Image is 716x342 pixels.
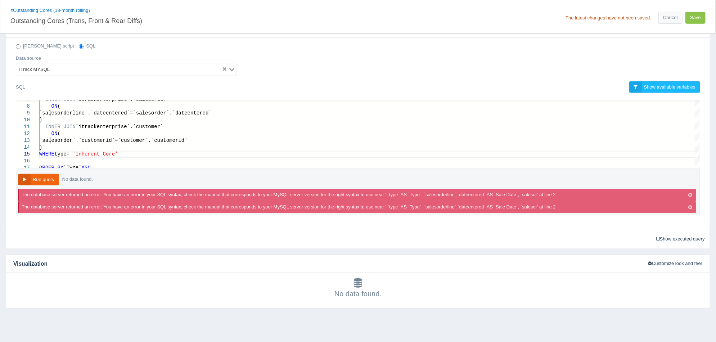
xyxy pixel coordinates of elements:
span: ( [57,103,60,109]
input: Chart title [10,14,355,26]
span: = [115,138,118,143]
a: Cancel [658,12,682,24]
div: No data found. [13,278,703,299]
a: Outstanding Cores (18-month rolling) [10,8,90,13]
input: [PERSON_NAME] script [16,44,21,49]
span: = [130,110,133,116]
div: 8 [16,103,30,110]
span: Show available variables [644,84,695,90]
button: Save [685,12,706,24]
div: 11 [16,123,30,130]
span: ASC [82,165,91,171]
a: Show executed query [654,234,707,245]
span: `salesorderline`.`dateentered` [39,110,130,116]
span: INNER [45,124,60,130]
div: 15 [16,151,30,158]
p: The database server returned an error: You have an error in your SQL syntax; check the manual tha... [22,204,561,211]
span: BY [57,165,63,171]
div: No data found. [60,174,95,185]
span: 'Inherent Core' [72,151,118,157]
span: `salesorder`.`customerid` [39,138,115,143]
span: WHERE [39,151,54,157]
div: 14 [16,144,30,151]
label: SQL [16,81,25,93]
span: ON [51,103,58,109]
a: Show available variables [629,81,700,93]
div: Search for option [16,64,237,76]
button: Run query [18,174,59,186]
button: Customize look and feel [645,258,704,269]
span: `salesorder`.`dateentered` [133,110,211,116]
span: type [54,151,67,157]
div: 17 [16,165,30,171]
span: ORDER [39,165,54,171]
span: ITrack MYSQL [18,66,51,74]
p: The database server returned an error: You have an error in your SQL syntax; check the manual tha... [22,192,561,198]
label: Data source [16,55,41,62]
div: The latest changes have not been saved. [566,15,651,20]
label: SQL [79,43,95,50]
span: ON [51,131,58,136]
span: `customer`.`customerid` [118,138,187,143]
div: 10 [16,117,30,123]
h4: Visualization [6,255,640,273]
span: `itrackenterprise`.`customer` [76,124,163,130]
span: JOIN [63,124,76,130]
div: 9 [16,110,30,117]
span: ( [57,131,60,136]
div: 16 [16,158,30,165]
label: [PERSON_NAME] script [16,43,74,50]
input: Search for option [52,66,221,74]
span: = [67,151,69,157]
input: SQL [79,44,84,49]
span: ) [39,117,42,123]
span: ) [39,144,42,150]
div: 13 [16,137,30,144]
div: 12 [16,130,30,137]
button: Clear Selected [223,66,226,73]
span: `Type` [63,165,81,171]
